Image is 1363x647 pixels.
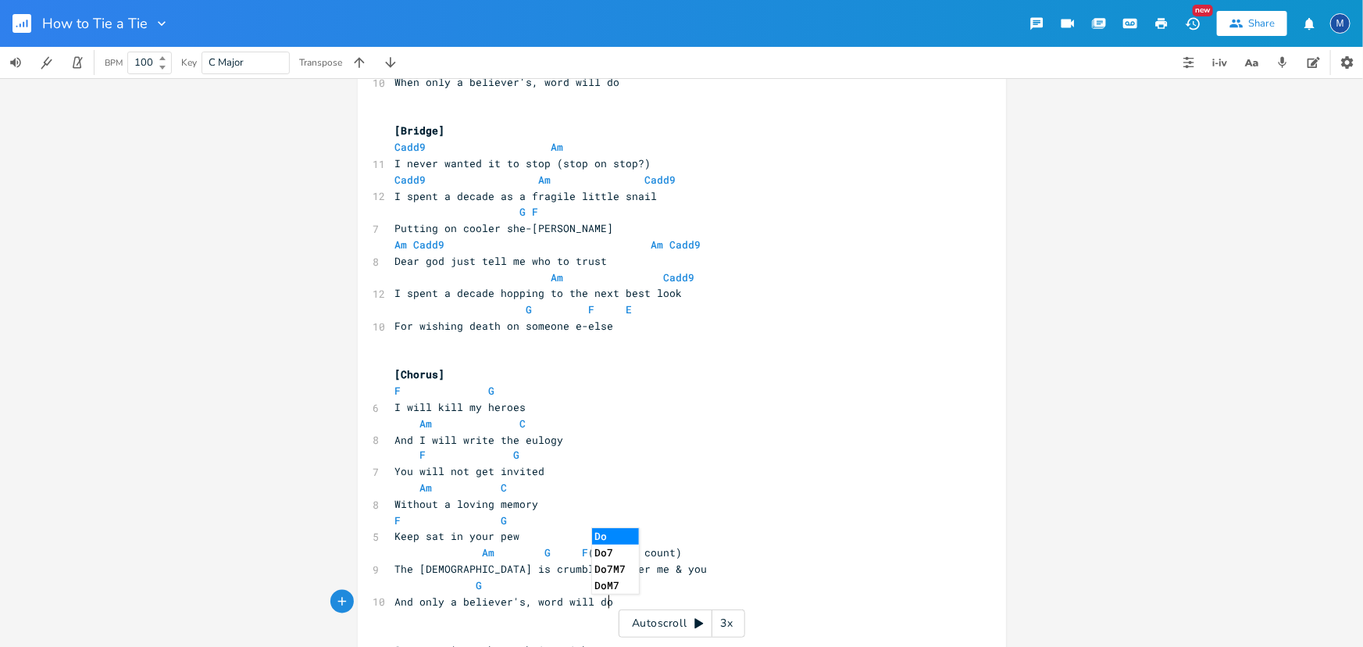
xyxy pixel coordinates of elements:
span: I will kill my heroes [395,400,526,414]
li: Do [592,528,639,545]
span: F [420,449,426,463]
span: Cadd9 [414,238,445,252]
span: When only a believer's, word will do [395,75,620,89]
span: F [589,302,595,316]
span: G [545,546,551,560]
span: G [501,514,508,528]
span: G [476,579,483,593]
span: E [626,302,633,316]
span: Cadd9 [395,140,426,154]
span: C Major [209,55,244,70]
span: C [501,481,508,495]
div: Autoscroll [619,609,745,638]
span: [Bridge] [395,123,445,138]
span: I spent a decade as a fragile little snail [395,189,658,203]
span: Am [551,140,564,154]
span: (extra 4 count) [395,546,683,560]
button: M [1330,5,1351,41]
span: C [520,416,526,431]
span: F [583,546,589,560]
div: Mark Berman [1330,13,1351,34]
div: Transpose [299,58,342,67]
span: G [514,449,520,463]
button: Share [1217,11,1287,36]
span: Putting on cooler she-[PERSON_NAME] [395,221,614,235]
span: And I will write the eulogy [395,433,564,447]
span: F [395,514,401,528]
span: Am [395,238,408,252]
div: BPM [105,59,123,67]
span: Cadd9 [670,238,701,252]
li: Do7M7 [592,561,639,577]
span: How to Tie a Tie [42,16,148,30]
span: F [533,205,539,219]
span: Am [551,270,564,284]
span: I never wanted it to stop (stop on stop?) [395,156,651,170]
span: I spent a decade hopping to the next best look [395,286,683,300]
span: And only a believer's, word will do [395,595,614,609]
span: Without a loving memory [395,498,539,512]
span: For wishing death on someone e-else [395,319,614,333]
span: Dear god just tell me who to trust [395,254,608,268]
span: G [526,302,533,316]
span: Am [420,416,433,431]
div: 3x [712,609,740,638]
span: G [489,384,495,398]
div: Share [1248,16,1275,30]
span: Am [483,546,495,560]
span: [Chorus] [395,367,445,381]
div: New [1193,5,1213,16]
button: New [1177,9,1208,38]
li: DoM7 [592,577,639,594]
span: Am [539,173,551,187]
span: Cadd9 [395,173,426,187]
span: The [DEMOGRAPHIC_DATA] is crumbling under me & you [395,563,708,577]
span: Cadd9 [664,270,695,284]
span: You will not get invited [395,465,545,479]
div: Key [181,58,197,67]
li: Do7 [592,545,639,561]
span: G [520,205,526,219]
span: Am [651,238,664,252]
span: Cadd9 [645,173,676,187]
span: F [395,384,401,398]
span: Keep sat in your pew [395,530,520,544]
span: Am [420,481,433,495]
